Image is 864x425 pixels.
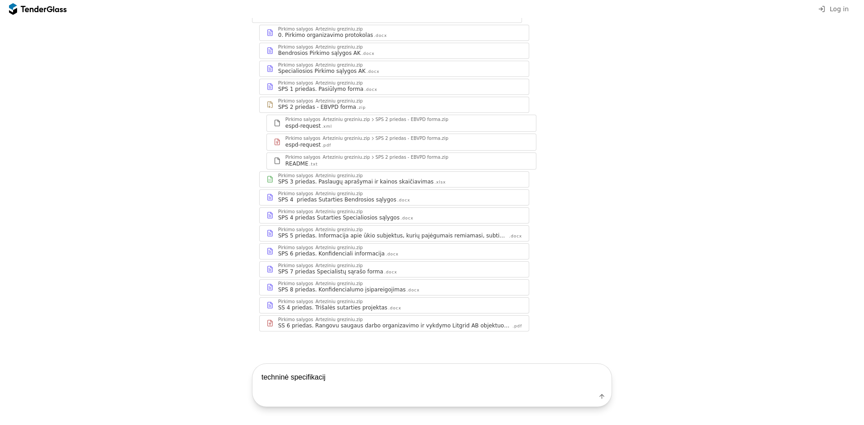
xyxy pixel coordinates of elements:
[407,287,420,293] div: .docx
[278,214,400,221] div: SPS 4 priedas Sutarties Specialiosios sąlygos
[278,67,365,75] div: Specialiosios Pirkimo sąlygos AK
[361,51,374,57] div: .docx
[259,243,529,259] a: Pirkimo salygos_Arteziniu greziniu.zipSPS 6 priedas. Konfidenciali informacija.docx
[397,197,410,203] div: .docx
[509,233,522,239] div: .docx
[285,141,321,148] div: espd-request
[278,85,364,93] div: SPS 1 priedas. Pasiūlymo forma
[386,251,399,257] div: .docx
[278,192,363,196] div: Pirkimo salygos_Arteziniu greziniu.zip
[285,136,370,141] div: Pirkimo salygos_Arteziniu greziniu.zip
[259,261,529,277] a: Pirkimo salygos_Arteziniu greziniu.zipSPS 7 priedas Specialistų sąrašo forma.docx
[278,81,363,85] div: Pirkimo salygos_Arteziniu greziniu.zip
[266,152,536,170] a: Pirkimo salygos_Arteziniu greziniu.zipSPS 2 priedas - EBVPD forma.zipREADME.txt
[375,117,448,122] div: SPS 2 priedas - EBVPD forma.zip
[285,117,370,122] div: Pirkimo salygos_Arteziniu greziniu.zip
[400,215,414,221] div: .docx
[259,97,529,113] a: Pirkimo salygos_Arteziniu greziniu.zipSPS 2 priedas - EBVPD forma.zip
[278,49,360,57] div: Bendrosios Pirkimo sąlygos AK
[266,115,536,132] a: Pirkimo salygos_Arteziniu greziniu.zipSPS 2 priedas - EBVPD forma.zipespd-request.xml
[285,160,308,167] div: README
[278,63,363,67] div: Pirkimo salygos_Arteziniu greziniu.zip
[278,264,363,268] div: Pirkimo salygos_Arteziniu greziniu.zip
[266,134,536,151] a: Pirkimo salygos_Arteziniu greziniu.zipSPS 2 priedas - EBVPD forma.zipespd-request.pdf
[259,79,529,95] a: Pirkimo salygos_Arteziniu greziniu.zipSPS 1 priedas. Pasiūlymo forma.docx
[278,268,383,275] div: SPS 7 priedas Specialistų sąrašo forma
[259,189,529,206] a: Pirkimo salygos_Arteziniu greziniu.zipSPS 4 priedas Sutarties Bendrosios sąlygos.docx
[259,43,529,59] a: Pirkimo salygos_Arteziniu greziniu.zipBendrosios Pirkimo sąlygos AK.docx
[513,323,522,329] div: .pdf
[278,318,363,322] div: Pirkimo salygos_Arteziniu greziniu.zip
[285,155,370,160] div: Pirkimo salygos_Arteziniu greziniu.zip
[278,300,363,304] div: Pirkimo salygos_Arteziniu greziniu.zip
[259,297,529,313] a: Pirkimo salygos_Arteziniu greziniu.zipSS 4 priedas. Trišalės sutarties projektas.docx
[278,174,363,178] div: Pirkimo salygos_Arteziniu greziniu.zip
[278,196,396,203] div: SPS 4 priedas Sutarties Bendrosios sąlygos
[278,304,387,311] div: SS 4 priedas. Trišalės sutarties projektas
[384,269,397,275] div: .docx
[309,161,318,167] div: .txt
[388,305,401,311] div: .docx
[285,122,321,130] div: espd-request
[278,232,508,239] div: SPS 5 priedas. Informacija apie ūkio subjektus, kurių pajėgumais remiamasi, subtiekėjus ir kvazis...
[259,25,529,41] a: Pirkimo salygos_Arteziniu greziniu.zip0. Pirkimo organizavimo protokolas.docx
[322,143,331,148] div: .pdf
[259,225,529,242] a: Pirkimo salygos_Arteziniu greziniu.zipSPS 5 priedas. Informacija apie ūkio subjektus, kurių pajėg...
[357,105,365,111] div: .zip
[278,246,363,250] div: Pirkimo salygos_Arteziniu greziniu.zip
[830,5,849,13] span: Log in
[278,322,512,329] div: SS 6 priedas. Rangovu saugaus darbo organizavimo ir vykdymo Litgrid AB objektuose tvarkos aprasas
[259,61,529,77] a: Pirkimo salygos_Arteziniu greziniu.zipSpecialiosios Pirkimo sąlygos AK.docx
[278,178,434,185] div: SPS 3 priedas. Paslaugų aprašymai ir kainos skaičiavimas
[278,286,406,293] div: SPS 8 priedas. Konfidencialumo įsipareigojimas
[252,364,612,390] textarea: techninė specifikaci
[374,33,387,39] div: .docx
[815,4,851,15] button: Log in
[278,45,363,49] div: Pirkimo salygos_Arteziniu greziniu.zip
[259,171,529,188] a: Pirkimo salygos_Arteziniu greziniu.zipSPS 3 priedas. Paslaugų aprašymai ir kainos skaičiavimas.xlsx
[322,124,332,130] div: .xml
[278,228,363,232] div: Pirkimo salygos_Arteziniu greziniu.zip
[278,99,363,103] div: Pirkimo salygos_Arteziniu greziniu.zip
[435,179,446,185] div: .xlsx
[278,210,363,214] div: Pirkimo salygos_Arteziniu greziniu.zip
[364,87,378,93] div: .docx
[259,207,529,224] a: Pirkimo salygos_Arteziniu greziniu.zipSPS 4 priedas Sutarties Specialiosios sąlygos.docx
[278,31,373,39] div: 0. Pirkimo organizavimo protokolas
[278,250,385,257] div: SPS 6 priedas. Konfidenciali informacija
[366,69,379,75] div: .docx
[278,282,363,286] div: Pirkimo salygos_Arteziniu greziniu.zip
[259,315,529,331] a: Pirkimo salygos_Arteziniu greziniu.zipSS 6 priedas. Rangovu saugaus darbo organizavimo ir vykdymo...
[375,155,448,160] div: SPS 2 priedas - EBVPD forma.zip
[278,27,363,31] div: Pirkimo salygos_Arteziniu greziniu.zip
[278,103,356,111] div: SPS 2 priedas - EBVPD forma
[375,136,448,141] div: SPS 2 priedas - EBVPD forma.zip
[259,279,529,295] a: Pirkimo salygos_Arteziniu greziniu.zipSPS 8 priedas. Konfidencialumo įsipareigojimas.docx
